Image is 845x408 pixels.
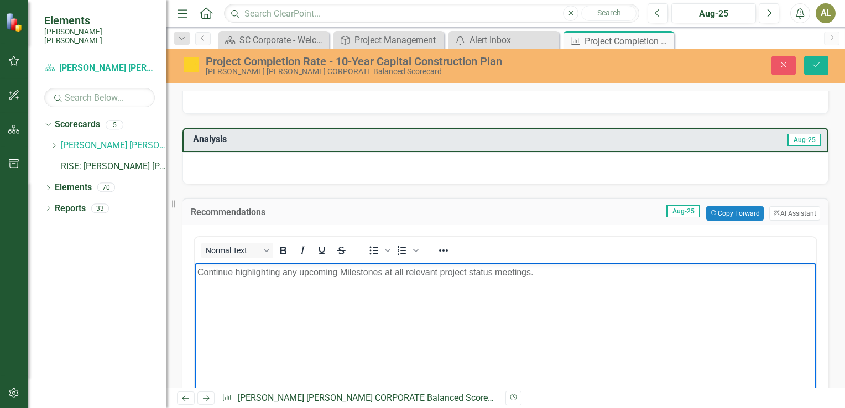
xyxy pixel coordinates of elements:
[238,393,505,403] a: [PERSON_NAME] [PERSON_NAME] CORPORATE Balanced Scorecard
[671,3,756,23] button: Aug-25
[44,27,155,45] small: [PERSON_NAME] [PERSON_NAME]
[332,243,351,258] button: Strikethrough
[55,118,100,131] a: Scorecards
[106,120,123,129] div: 5
[451,33,556,47] a: Alert Inbox
[6,13,25,32] img: ClearPoint Strategy
[44,62,155,75] a: [PERSON_NAME] [PERSON_NAME] CORPORATE Balanced Scorecard
[816,3,836,23] button: AL
[182,56,200,74] img: Caution
[222,392,497,405] div: » »
[193,134,502,144] h3: Analysis
[787,134,821,146] span: Aug-25
[206,67,540,76] div: [PERSON_NAME] [PERSON_NAME] CORPORATE Balanced Scorecard
[44,14,155,27] span: Elements
[581,6,637,21] button: Search
[239,33,326,47] div: SC Corporate - Welcome to ClearPoint
[274,243,293,258] button: Bold
[470,33,556,47] div: Alert Inbox
[91,203,109,213] div: 33
[61,160,166,173] a: RISE: [PERSON_NAME] [PERSON_NAME] Recognizing Innovation, Safety and Excellence
[336,33,441,47] a: Project Management
[706,206,763,221] button: Copy Forward
[393,243,420,258] div: Numbered list
[364,243,392,258] div: Bullet list
[191,207,396,217] h3: Recommendations
[61,139,166,152] a: [PERSON_NAME] [PERSON_NAME] CORPORATE Balanced Scorecard
[434,243,453,258] button: Reveal or hide additional toolbar items
[312,243,331,258] button: Underline
[206,55,540,67] div: Project Completion Rate - 10-Year Capital Construction Plan
[44,88,155,107] input: Search Below...
[585,34,671,48] div: Project Completion Rate - 10-Year Capital Construction Plan
[206,246,260,255] span: Normal Text
[675,7,752,20] div: Aug-25
[97,183,115,192] div: 70
[354,33,441,47] div: Project Management
[55,181,92,194] a: Elements
[666,205,700,217] span: Aug-25
[224,4,639,23] input: Search ClearPoint...
[221,33,326,47] a: SC Corporate - Welcome to ClearPoint
[55,202,86,215] a: Reports
[201,243,273,258] button: Block Normal Text
[769,206,820,221] button: AI Assistant
[597,8,621,17] span: Search
[293,243,312,258] button: Italic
